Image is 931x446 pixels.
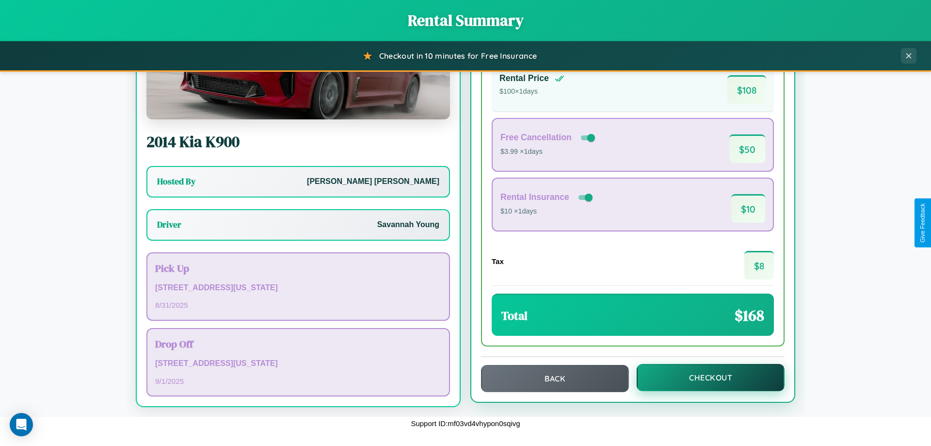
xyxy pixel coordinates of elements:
button: Checkout [637,364,785,391]
p: $3.99 × 1 days [500,146,597,158]
button: Back [481,365,629,392]
h4: Free Cancellation [500,132,572,143]
h3: Drop Off [155,337,441,351]
h3: Total [501,308,528,324]
h1: Rental Summary [10,10,921,31]
div: Open Intercom Messenger [10,413,33,436]
p: [STREET_ADDRESS][US_STATE] [155,281,441,295]
h2: 2014 Kia K900 [146,131,450,152]
span: $ 50 [729,134,765,163]
h4: Rental Insurance [500,192,569,202]
div: Give Feedback [919,203,926,243]
span: $ 8 [744,251,774,280]
h3: Pick Up [155,261,441,275]
span: $ 10 [731,194,765,223]
span: Checkout in 10 minutes for Free Insurance [379,51,537,61]
p: [STREET_ADDRESS][US_STATE] [155,357,441,371]
p: 9 / 1 / 2025 [155,375,441,388]
p: [PERSON_NAME] [PERSON_NAME] [307,175,439,189]
p: Savannah Young [377,218,439,232]
h3: Driver [157,219,181,231]
p: 8 / 31 / 2025 [155,298,441,312]
h4: Tax [492,257,504,265]
p: $10 × 1 days [500,205,594,218]
span: $ 108 [727,75,766,104]
span: $ 168 [735,305,764,326]
p: Support ID: mf03vd4vhypon0sqivg [411,417,520,430]
h4: Rental Price [499,73,549,83]
p: $ 100 × 1 days [499,85,564,98]
h3: Hosted By [157,176,195,187]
